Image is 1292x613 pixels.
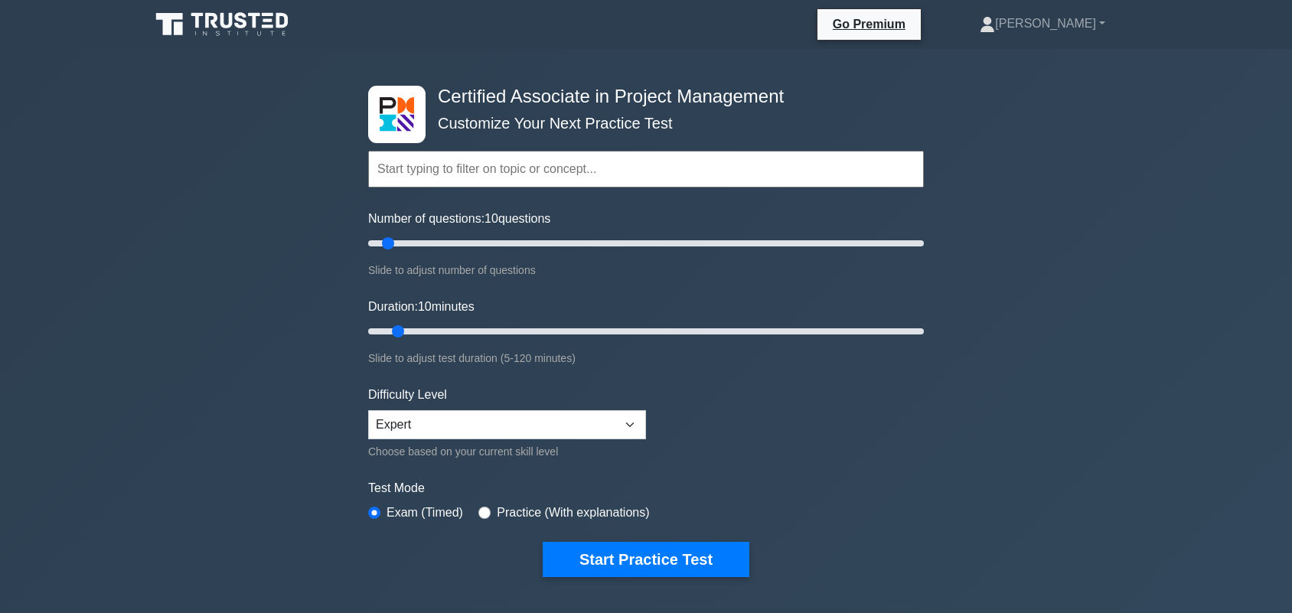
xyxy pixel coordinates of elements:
label: Difficulty Level [368,386,447,404]
label: Test Mode [368,479,924,497]
a: Go Premium [824,15,915,34]
span: 10 [484,212,498,225]
label: Practice (With explanations) [497,504,649,522]
input: Start typing to filter on topic or concept... [368,151,924,187]
h4: Certified Associate in Project Management [432,86,849,108]
div: Slide to adjust test duration (5-120 minutes) [368,349,924,367]
a: [PERSON_NAME] [943,8,1142,39]
div: Choose based on your current skill level [368,442,646,461]
div: Slide to adjust number of questions [368,261,924,279]
button: Start Practice Test [543,542,749,577]
span: 10 [418,300,432,313]
label: Duration: minutes [368,298,475,316]
label: Exam (Timed) [387,504,463,522]
label: Number of questions: questions [368,210,550,228]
